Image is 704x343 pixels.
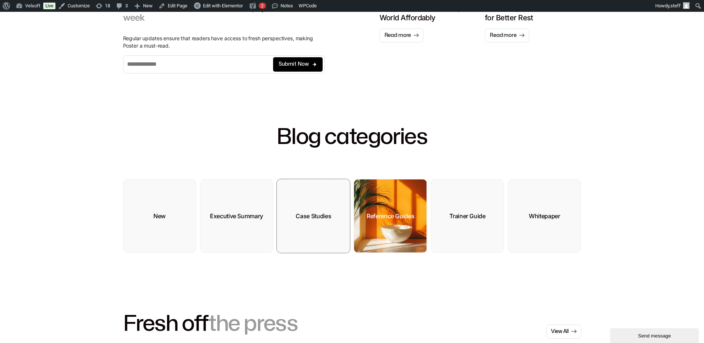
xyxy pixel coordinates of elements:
h2: Subscribe newsletter updated [123,2,325,23]
div: New [153,212,166,220]
a: Reference Guides [354,179,427,253]
iframe: chat widget [610,327,700,343]
a: Read more [380,28,424,42]
div: Trainer Guide [449,212,485,220]
span: Edit with Elementor [203,3,243,8]
span: the press [208,313,297,335]
span: 2 [261,3,263,8]
span: steff [670,3,681,8]
h2: Blog categories [123,125,581,149]
div: Whitepaper [529,212,560,220]
a: Trainer Guide [431,179,504,253]
a: New [123,179,196,253]
span: each week [123,2,310,23]
a: Live [43,3,55,9]
a: View All [546,325,581,339]
span: View All [551,328,569,335]
a: Read more [485,28,529,42]
div: Case Studies [296,212,331,220]
button: Submit Now [273,57,323,71]
h1: Improving [MEDICAL_DATA] for Better Rest [485,3,581,23]
a: Case Studies [277,179,350,253]
p: Regular updates ensure that readers have access to fresh perspectives, making Poster a must-read. [123,35,325,49]
a: Executive Summary [200,179,273,253]
h2: Fresh off [123,312,298,336]
a: Whitepaper [508,179,581,253]
div: Reference Guides [367,212,414,220]
h1: Budget Travel: Exploring the World Affordably [380,3,476,23]
span: Read more [384,32,411,39]
span: Read more [490,32,517,39]
div: Executive Summary [210,212,263,220]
